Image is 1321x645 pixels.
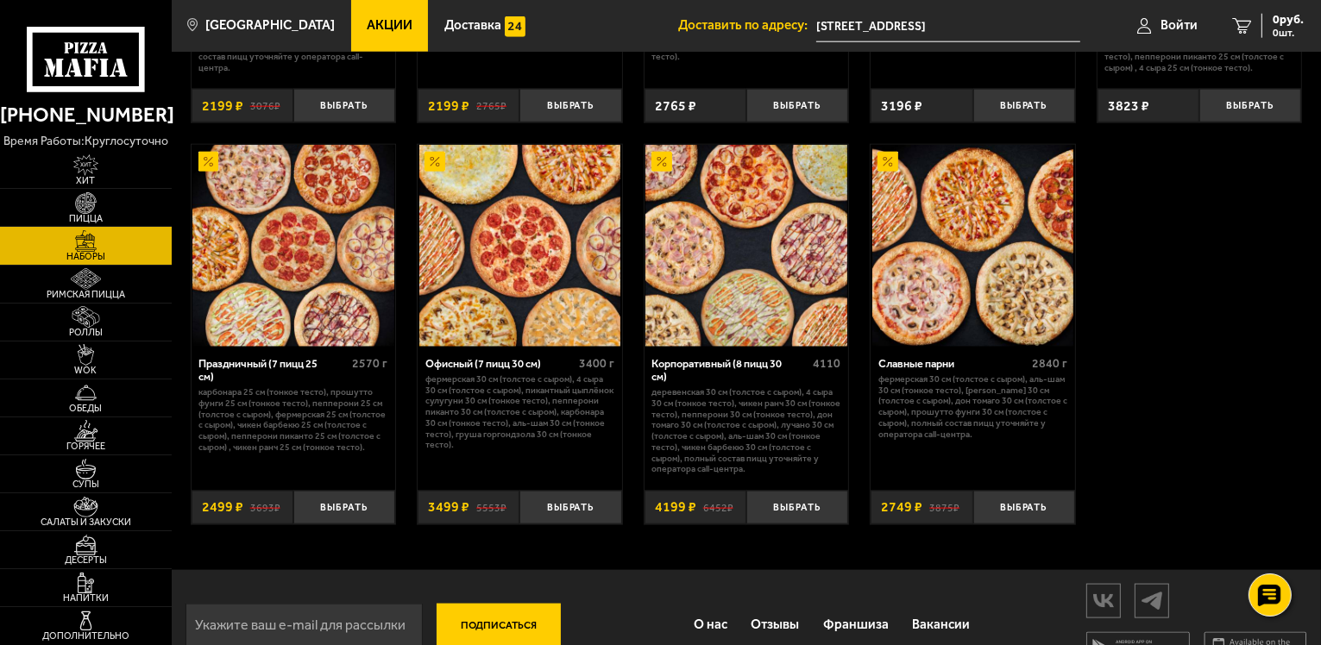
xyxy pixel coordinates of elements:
button: Выбрать [973,89,1075,122]
button: Выбрать [519,491,621,524]
span: 2499 ₽ [202,500,243,514]
span: Санкт-Петербург, улица Карпинского, 28к8 [816,10,1080,42]
img: Акционный [651,152,672,172]
a: АкционныйПраздничный (7 пицц 25 см) [192,145,396,347]
span: Доставить по адресу: [678,19,816,32]
s: 3693 ₽ [250,500,280,514]
img: vk [1087,586,1120,616]
span: 0 шт. [1273,28,1304,38]
span: 2199 ₽ [202,99,243,113]
span: 2765 ₽ [655,99,696,113]
span: 0 руб. [1273,14,1304,26]
s: 5553 ₽ [476,500,506,514]
button: Выбрать [746,89,848,122]
button: Выбрать [973,491,1075,524]
img: 15daf4d41897b9f0e9f617042186c801.svg [505,16,525,37]
s: 2765 ₽ [476,99,506,113]
span: 2199 ₽ [428,99,469,113]
div: Корпоративный (8 пицц 30 см) [651,357,808,384]
p: Фермерская 30 см (толстое с сыром), Аль-Шам 30 см (тонкое тесто), [PERSON_NAME] 30 см (толстое с ... [878,374,1067,441]
span: [GEOGRAPHIC_DATA] [205,19,335,32]
a: АкционныйКорпоративный (8 пицц 30 см) [645,145,849,347]
s: 6452 ₽ [703,500,733,514]
img: Праздничный (7 пицц 25 см) [192,145,394,347]
span: Акции [367,19,412,32]
s: 3076 ₽ [250,99,280,113]
div: Славные парни [878,357,1028,370]
span: Доставка [444,19,501,32]
img: Акционный [878,152,898,172]
button: Выбрать [293,89,395,122]
span: 4110 [814,356,841,371]
span: 2749 ₽ [881,500,922,514]
p: Карбонара 25 см (тонкое тесто), Прошутто Фунги 25 см (тонкое тесто), Пепперони 25 см (толстое с с... [198,387,387,454]
s: 3875 ₽ [929,500,959,514]
div: Офисный (7 пицц 30 см) [425,357,575,370]
input: Ваш адрес доставки [816,10,1080,42]
img: Корпоративный (8 пицц 30 см) [645,145,847,347]
button: Выбрать [1199,89,1301,122]
img: Акционный [198,152,219,172]
span: 2840 г [1032,356,1067,371]
p: Фермерская 30 см (толстое с сыром), 4 сыра 30 см (толстое с сыром), Пикантный цыплёнок сулугуни 3... [425,374,614,451]
button: Выбрать [519,89,621,122]
p: Деревенская 30 см (толстое с сыром), 4 сыра 30 см (тонкое тесто), Чикен Ранч 30 см (тонкое тесто)... [651,387,840,475]
span: 3400 г [579,356,614,371]
img: Акционный [425,152,445,172]
a: АкционныйСлавные парни [871,145,1075,347]
img: Славные парни [872,145,1074,347]
img: Офисный (7 пицц 30 см) [419,145,621,347]
span: 3823 ₽ [1108,99,1149,113]
img: tg [1135,586,1168,616]
span: 4199 ₽ [655,500,696,514]
a: АкционныйОфисный (7 пицц 30 см) [418,145,622,347]
span: 3196 ₽ [881,99,922,113]
div: Праздничный (7 пицц 25 см) [198,357,348,384]
span: 3499 ₽ [428,500,469,514]
span: Войти [1161,19,1198,32]
span: 2570 г [352,356,387,371]
button: Выбрать [293,491,395,524]
button: Выбрать [746,491,848,524]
